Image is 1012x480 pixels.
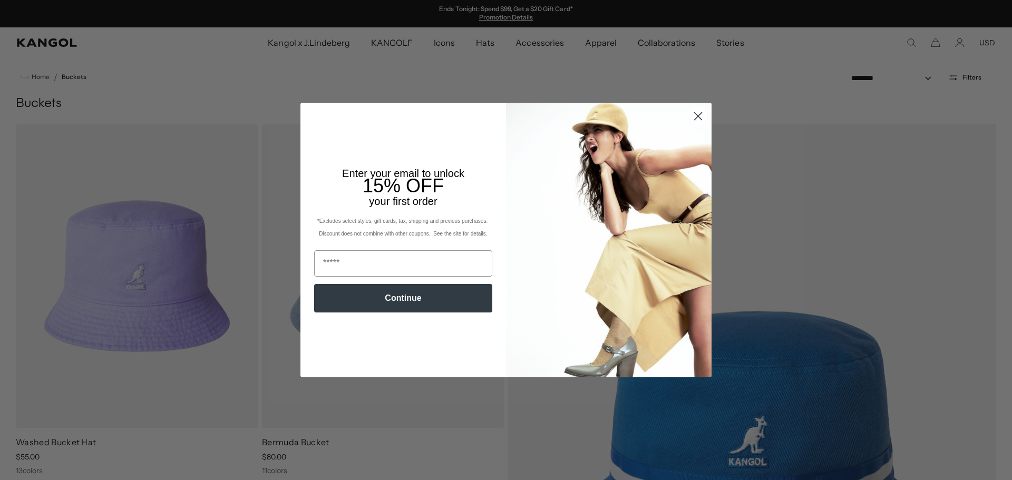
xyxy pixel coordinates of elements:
span: 15% OFF [363,175,444,197]
img: 93be19ad-e773-4382-80b9-c9d740c9197f.jpeg [506,103,712,377]
span: *Excludes select styles, gift cards, tax, shipping and previous purchases. Discount does not comb... [317,218,489,237]
button: Continue [314,284,492,312]
span: Enter your email to unlock [342,168,464,179]
input: Email [314,250,492,277]
span: your first order [369,195,437,207]
button: Close dialog [689,107,707,125]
